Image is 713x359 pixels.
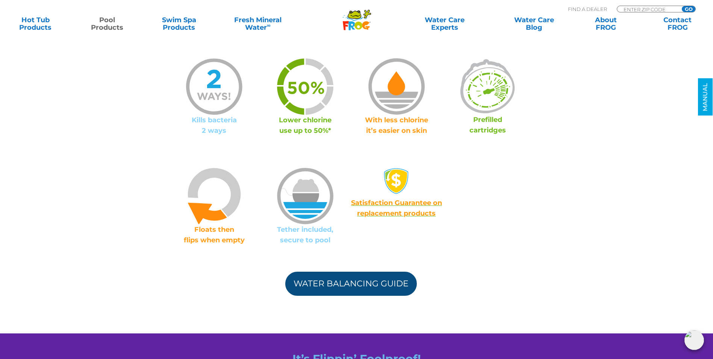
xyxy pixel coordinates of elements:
a: Fresh MineralWater∞ [223,16,293,31]
p: Kills bacteria 2 ways [169,115,260,136]
a: Water CareBlog [506,16,562,31]
a: ContactFROG [649,16,705,31]
a: Satisfaction Guarantee on replacement products [351,199,442,218]
img: money-back1-small [383,168,410,194]
p: With less chlorine it’s easier on skin [351,115,442,136]
a: Swim SpaProducts [151,16,207,31]
a: MANUAL [698,79,713,116]
a: Water Balancing Guide [285,272,417,296]
a: Hot TubProducts [8,16,64,31]
p: Tether included, secure to pool [260,224,351,245]
input: Zip Code Form [623,6,674,12]
p: Prefilled cartridges [442,114,533,135]
p: Floats then flips when empty [169,224,260,245]
a: AboutFROG [578,16,634,31]
a: PoolProducts [79,16,135,31]
sup: ∞ [267,22,271,28]
img: icon-tethered-blue [277,168,333,224]
img: icon-prefilled-green-FF copy2 [459,58,516,114]
img: icon-50percent-green [277,58,333,115]
img: openIcon [684,330,704,350]
img: icon-flips-orange [186,168,242,224]
a: Water CareExperts [400,16,490,31]
img: icon-less-chlorine-orange [368,58,425,115]
img: icon-2-ways-blue [186,58,242,115]
p: Lower chlorine use up to 50%* [260,115,351,136]
input: GO [682,6,695,12]
p: Find A Dealer [568,6,607,12]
